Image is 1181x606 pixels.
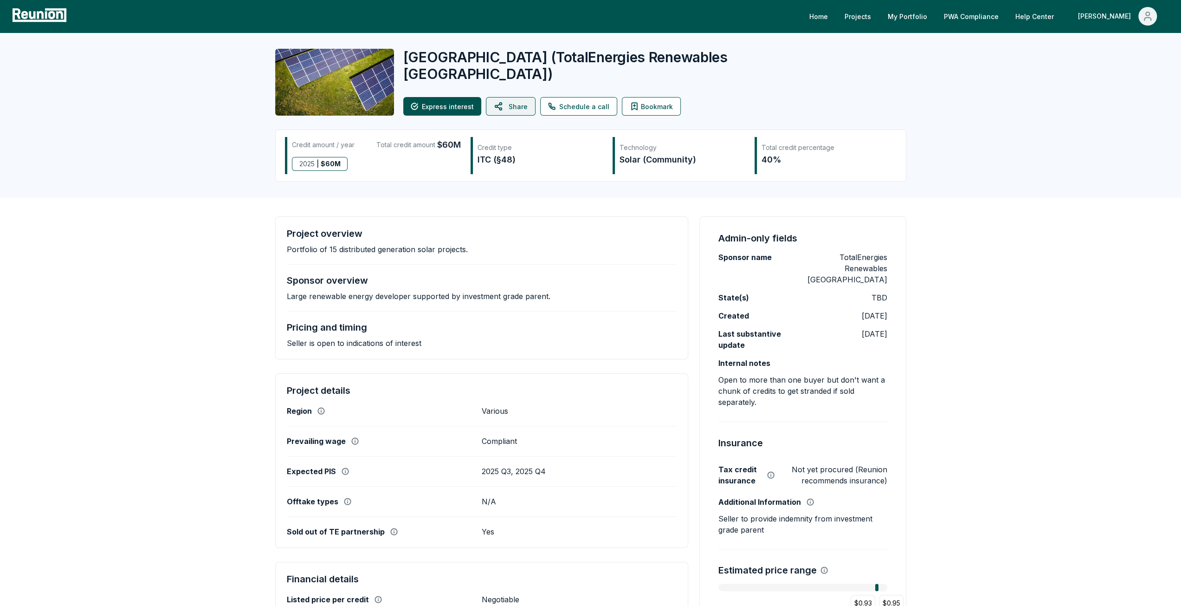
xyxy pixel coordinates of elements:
label: Offtake types [287,497,338,506]
label: Created [718,310,749,321]
p: TBD [871,292,887,303]
h4: Project details [287,385,677,396]
p: Large renewable energy developer supported by investment grade parent. [287,292,550,301]
label: Internal notes [718,358,770,369]
div: ITC (§48) [478,153,603,166]
a: Schedule a call [540,97,617,116]
p: Open to more than one buyer but don't want a chunk of credits to get stranded if sold separately. [718,374,887,408]
label: State(s) [718,292,749,303]
a: Projects [837,7,878,26]
div: Solar (Community) [620,153,745,166]
a: Home [802,7,835,26]
a: My Portfolio [880,7,935,26]
h4: Estimated price range [718,564,817,577]
p: TotalEnergies Renewables [GEOGRAPHIC_DATA] [803,252,887,285]
span: | [316,157,318,170]
div: Technology [620,143,745,152]
p: Compliant [482,437,517,446]
div: Total credit amount [376,138,461,151]
span: $60M [437,138,461,151]
p: Not yet procured (Reunion recommends insurance) [786,464,887,486]
span: 2025 [299,157,314,170]
label: Region [287,406,312,416]
h2: [GEOGRAPHIC_DATA] [403,49,729,82]
button: Express interest [403,97,481,116]
p: [DATE] [862,328,887,339]
nav: Main [802,7,1172,26]
a: Help Center [1008,7,1061,26]
div: [PERSON_NAME] [1078,7,1135,26]
h4: Sponsor overview [287,275,368,286]
h4: Insurance [718,436,763,450]
p: 2025 Q3, 2025 Q4 [482,467,546,476]
a: PWA Compliance [936,7,1006,26]
label: Additional Information [718,496,801,508]
label: Tax credit insurance [718,464,762,486]
button: Share [486,97,536,116]
p: Yes [482,527,494,536]
button: [PERSON_NAME] [1071,7,1164,26]
span: ( TotalEnergies Renewables [GEOGRAPHIC_DATA] ) [403,49,728,82]
img: Shady Grove [275,49,394,116]
span: $ 60M [320,157,340,170]
label: Sold out of TE partnership [287,527,385,536]
p: Various [482,406,508,416]
h4: Admin-only fields [718,232,797,245]
h4: Pricing and timing [287,322,367,333]
p: Seller to provide indemnity from investment grade parent [718,513,887,535]
label: Listed price per credit [287,595,369,604]
p: N/A [482,497,496,506]
div: Credit amount / year [292,138,355,151]
button: Bookmark [622,97,681,116]
p: Negotiable [482,595,519,604]
label: Prevailing wage [287,437,346,446]
label: Sponsor name [718,252,772,263]
p: Portfolio of 15 distributed generation solar projects. [287,245,468,254]
div: 40% [762,153,887,166]
h4: Project overview [287,228,362,239]
div: Credit type [478,143,603,152]
h4: Financial details [287,573,677,585]
label: Last substantive update [718,328,803,351]
div: Total credit percentage [762,143,887,152]
p: [DATE] [862,310,887,321]
label: Expected PIS [287,467,336,476]
p: Seller is open to indications of interest [287,339,421,348]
